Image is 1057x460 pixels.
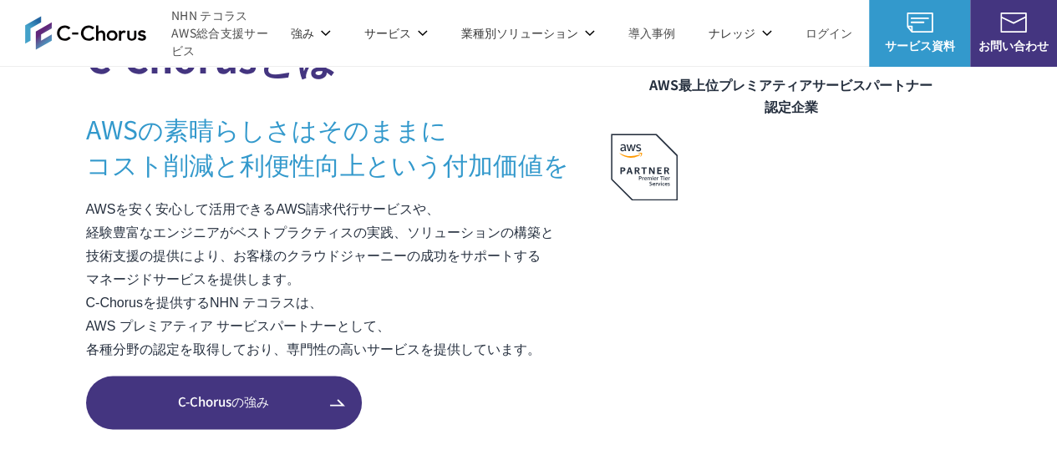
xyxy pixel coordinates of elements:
p: サービス [364,24,428,42]
p: 強み [291,24,331,42]
p: ナレッジ [709,24,772,42]
span: C-Chorusの強み [86,392,362,412]
a: 導入事例 [628,24,675,42]
a: C-Chorusの強み [86,376,362,429]
img: AWS総合支援サービス C-Chorus サービス資料 [907,13,933,33]
figcaption: AWS最上位プレミアティアサービスパートナー 認定企業 [611,73,972,117]
img: お問い合わせ [1000,13,1027,33]
h3: AWSの素晴らしさはそのままに コスト削減と利便性向上という付加価値を [86,111,611,181]
img: AWS総合支援サービス C-Chorus [25,16,146,50]
span: サービス資料 [869,37,970,54]
a: AWS総合支援サービス C-Chorus NHN テコラスAWS総合支援サービス [25,7,274,59]
span: NHN テコラス AWS総合支援サービス [171,7,274,59]
span: お問い合わせ [970,37,1057,54]
p: AWSを安く安心して活用できるAWS請求代行サービスや、 経験豊富なエンジニアがベストプラクティスの実践、ソリューションの構築と 技術支援の提供により、お客様のクラウドジャーニーの成功をサポート... [86,198,611,361]
p: 業種別ソリューション [461,24,595,42]
a: ログイン [805,24,852,42]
